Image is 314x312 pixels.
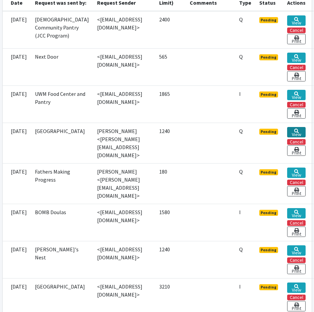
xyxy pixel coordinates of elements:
[239,90,241,97] abbr: Individual
[3,11,31,49] td: [DATE]
[155,11,186,49] td: 2400
[287,264,306,274] a: Print
[259,247,278,253] span: Pending
[31,11,93,49] td: [DEMOGRAPHIC_DATA] Community Pantry (JCC Program)
[93,163,155,204] td: [PERSON_NAME] <[PERSON_NAME][EMAIL_ADDRESS][DOMAIN_NAME]>
[287,139,306,145] button: Cancel
[239,283,241,290] abbr: Individual
[287,15,306,26] a: View
[287,145,306,156] a: Print
[287,27,306,33] button: Cancel
[93,204,155,241] td: <[EMAIL_ADDRESS][DOMAIN_NAME]>
[31,85,93,123] td: UWM Food Center and Pantry
[3,241,31,278] td: [DATE]
[287,65,306,70] button: Cancel
[287,186,306,196] a: Print
[287,208,306,219] a: View
[31,241,93,278] td: [PERSON_NAME]'s Nest
[93,48,155,85] td: <[EMAIL_ADDRESS][DOMAIN_NAME]>
[239,168,243,175] abbr: Quantity
[287,53,306,63] a: View
[239,209,241,215] abbr: Individual
[259,169,278,175] span: Pending
[259,210,278,216] span: Pending
[239,16,243,23] abbr: Quantity
[155,204,186,241] td: 1580
[3,48,31,85] td: [DATE]
[155,123,186,163] td: 1240
[3,85,31,123] td: [DATE]
[239,246,243,253] abbr: Quantity
[93,85,155,123] td: <[EMAIL_ADDRESS][DOMAIN_NAME]>
[155,48,186,85] td: 565
[287,180,306,185] button: Cancel
[93,11,155,49] td: <[EMAIL_ADDRESS][DOMAIN_NAME]>
[259,129,278,135] span: Pending
[3,204,31,241] td: [DATE]
[3,123,31,163] td: [DATE]
[31,48,93,85] td: Next Door
[3,163,31,204] td: [DATE]
[287,227,306,237] a: Print
[155,163,186,204] td: 180
[259,284,278,290] span: Pending
[239,53,243,60] abbr: Quantity
[31,204,93,241] td: BOMB Doulas
[287,90,306,100] a: View
[259,17,278,23] span: Pending
[93,123,155,163] td: [PERSON_NAME] <[PERSON_NAME][EMAIL_ADDRESS][DOMAIN_NAME]>
[287,102,306,108] button: Cancel
[239,128,243,134] abbr: Quantity
[155,85,186,123] td: 1865
[31,163,93,204] td: Fathers Making Progress
[287,168,306,178] a: View
[31,123,93,163] td: [GEOGRAPHIC_DATA]
[287,34,306,44] a: Print
[287,283,306,293] a: View
[287,301,306,311] a: Print
[155,241,186,278] td: 1240
[259,54,278,60] span: Pending
[287,257,306,263] button: Cancel
[287,108,306,119] a: Print
[287,245,306,256] a: View
[287,295,306,300] button: Cancel
[287,127,306,137] a: View
[287,220,306,226] button: Cancel
[287,71,306,81] a: Print
[93,241,155,278] td: <[EMAIL_ADDRESS][DOMAIN_NAME]>
[259,91,278,98] span: Pending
